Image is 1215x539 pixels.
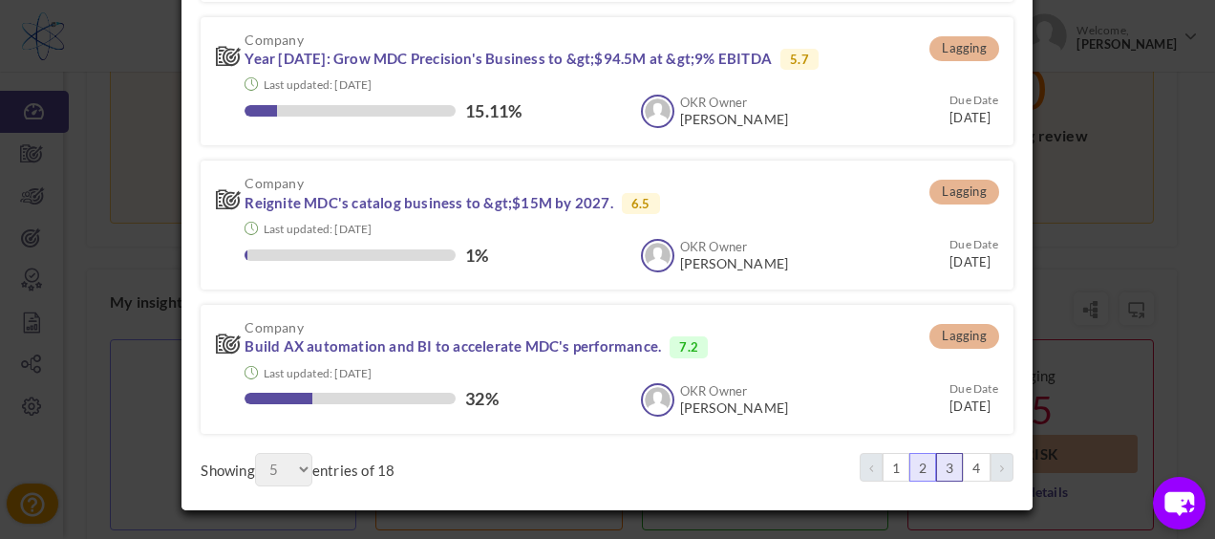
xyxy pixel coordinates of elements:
span: Lagging [929,180,998,205]
label: 15.11% [465,101,522,120]
span: [PERSON_NAME] [680,400,789,416]
b: OKR Owner [680,383,748,399]
a: Build AX automation and BI to accelerate MDC's performance. [245,337,661,356]
small: [DATE] [949,235,998,270]
a: Current Page [909,453,936,482]
span: 7.2 [670,336,708,357]
span: Company [245,32,835,47]
span: Company [245,320,835,334]
label: 32% [465,389,499,408]
small: Last updated: [DATE] [264,366,373,380]
a: Reignite MDC's catalog business to &gt;$15M by 2027. [245,194,612,213]
span: Lagging [929,36,998,61]
a: Go to Page 4 [963,453,990,482]
select: Showingentries of 18 [255,453,312,486]
small: Due Date [949,93,998,107]
b: OKR Owner [680,239,748,254]
button: chat-button [1153,477,1205,529]
span: [PERSON_NAME] [680,256,789,271]
span: Lagging [929,324,998,349]
a: Go to Page 1 [883,453,909,482]
b: OKR Owner [680,95,748,110]
span: Company [245,176,835,190]
small: Due Date [949,381,998,396]
a: Go to Page 3 [991,453,1013,482]
small: Last updated: [DATE] [264,222,373,236]
small: [DATE] [949,91,998,126]
small: Last updated: [DATE] [264,77,373,92]
a: Year [DATE]: Grow MDC Precision's Business to &gt;$94.5M at &gt;9% EBITDA [245,50,772,69]
small: [DATE] [949,379,998,415]
label: 1% [465,246,488,265]
span: 5.7 [780,49,819,70]
label: Showing entries of 18 [201,453,394,486]
span: [PERSON_NAME] [680,112,789,127]
span: 6.5 [622,193,660,214]
small: Due Date [949,237,998,251]
a: Go to Page 3 [936,453,963,482]
a: Go to Page 1 [860,453,883,482]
